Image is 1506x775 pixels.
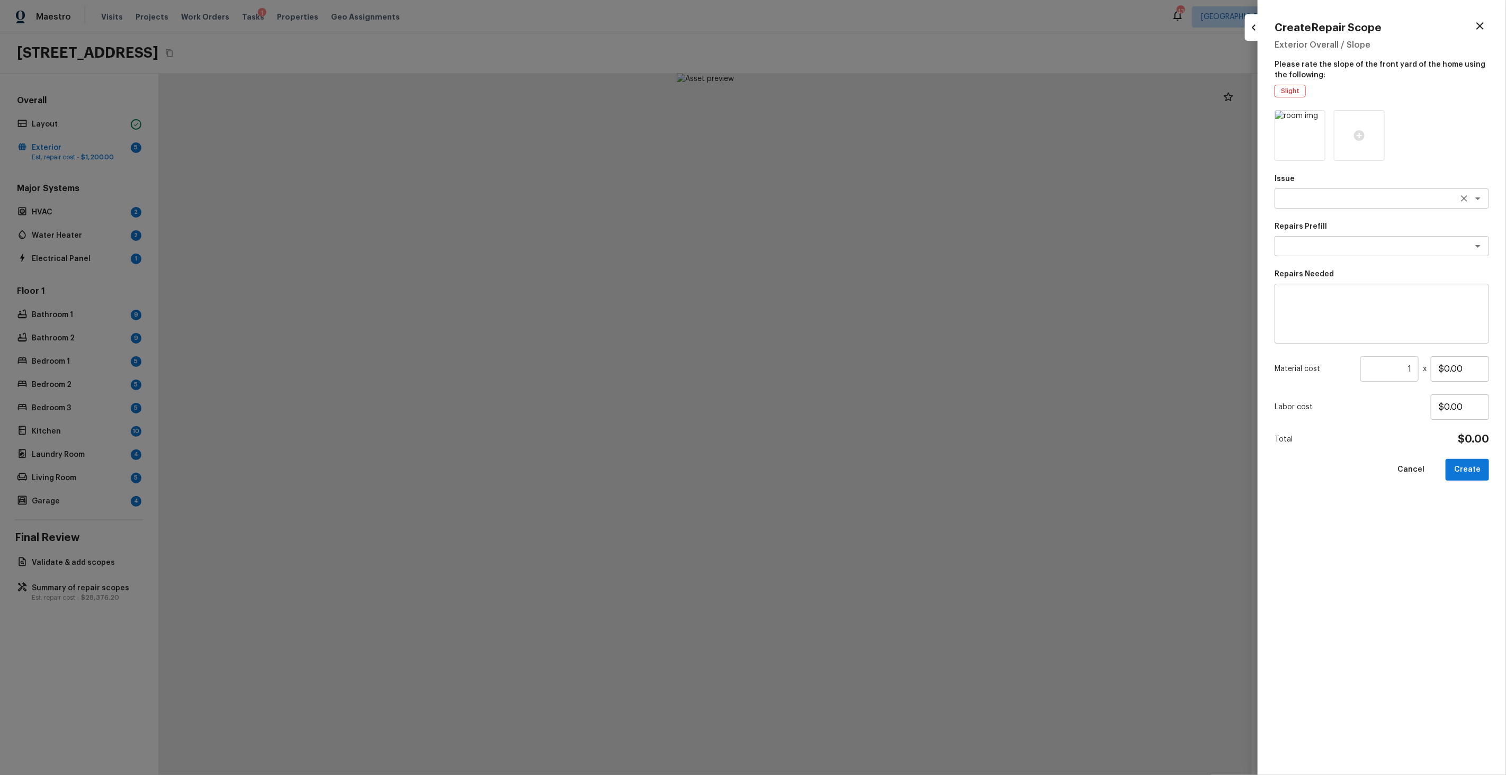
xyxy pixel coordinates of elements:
[1275,434,1293,445] p: Total
[1275,269,1489,280] p: Repairs Needed
[1275,402,1431,412] p: Labor cost
[1275,174,1489,184] p: Issue
[1275,39,1489,51] h5: Exterior Overall / Slope
[1275,221,1489,232] p: Repairs Prefill
[1275,55,1489,80] p: Please rate the slope of the front yard of the home using the following:
[1446,459,1489,481] button: Create
[1389,459,1433,481] button: Cancel
[1275,356,1489,382] div: x
[1275,364,1356,374] p: Material cost
[1457,191,1472,206] button: Clear
[1275,21,1382,35] h4: Create Repair Scope
[1277,86,1303,96] span: Slight
[1458,432,1489,446] h4: $0.00
[1471,191,1485,206] button: Open
[1275,111,1325,160] img: room img
[1471,239,1485,254] button: Open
